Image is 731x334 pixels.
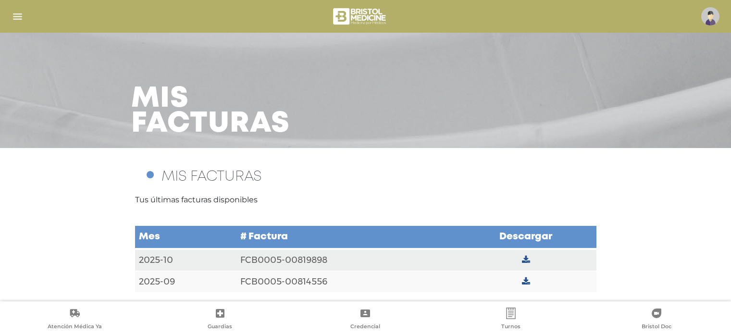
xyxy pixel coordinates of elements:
td: FCB0005-00814556 [236,271,456,293]
img: profile-placeholder.svg [701,7,719,25]
a: Guardias [148,308,293,332]
a: Atención Médica Ya [2,308,148,332]
a: Turnos [438,308,584,332]
a: Bristol Doc [583,308,729,332]
h3: Mis facturas [131,87,290,136]
td: Descargar [456,225,596,249]
img: Cober_menu-lines-white.svg [12,11,24,23]
td: 2025-09 [135,271,236,293]
img: bristol-medicine-blanco.png [332,5,389,28]
td: FCB0005-00819898 [236,249,456,271]
span: Turnos [501,323,520,332]
p: Tus últimas facturas disponibles [135,194,596,206]
td: # Factura [236,225,456,249]
a: Credencial [293,308,438,332]
td: 2025-10 [135,249,236,271]
td: Mes [135,225,236,249]
span: MIS FACTURAS [161,170,261,183]
span: Bristol Doc [642,323,671,332]
span: Atención Médica Ya [48,323,102,332]
span: Guardias [208,323,232,332]
span: Credencial [350,323,380,332]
